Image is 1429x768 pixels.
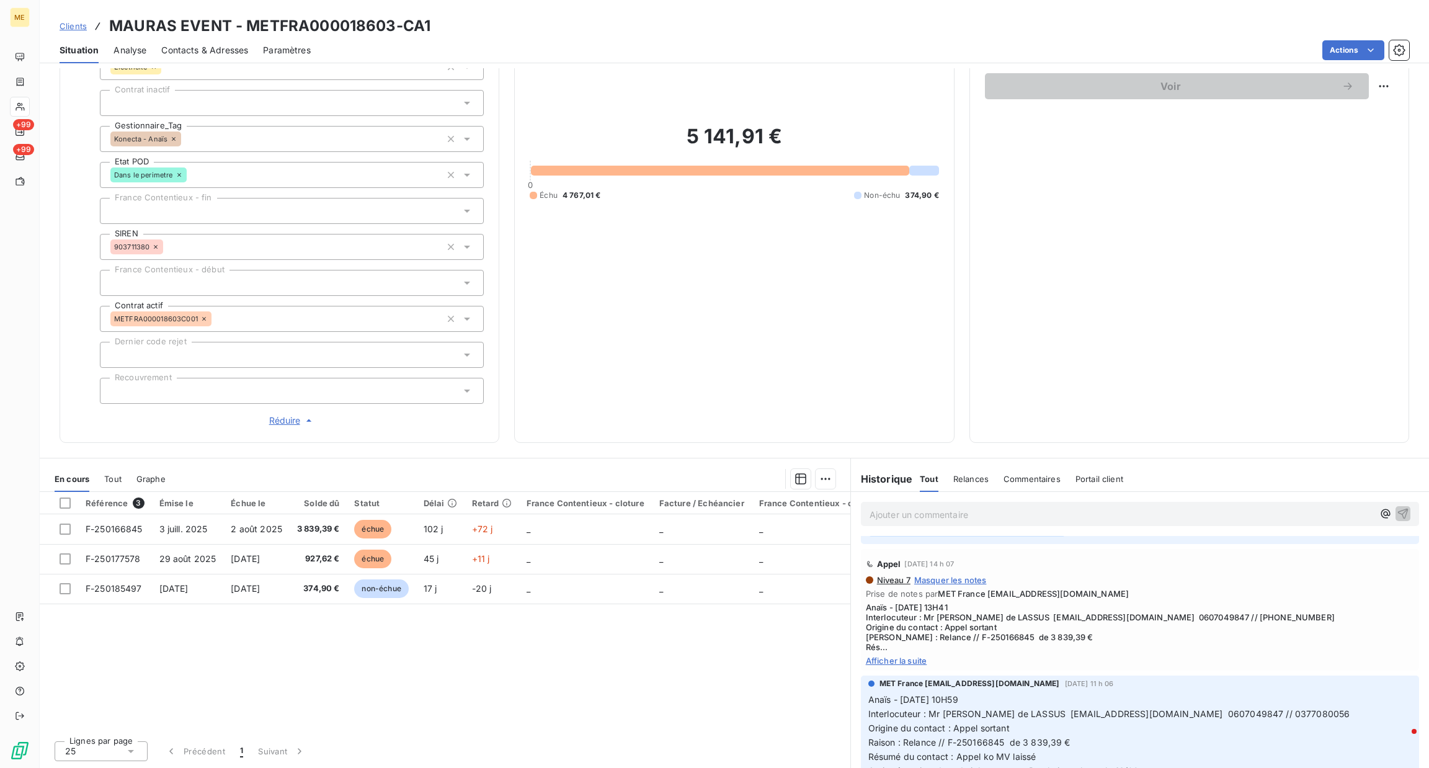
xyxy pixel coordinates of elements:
input: Ajouter une valeur [163,241,173,252]
span: 3 839,39 € [297,523,340,535]
button: Voir [985,73,1369,99]
span: Non-échu [864,190,900,201]
span: 1 [240,745,243,757]
input: Ajouter une valeur [187,169,197,181]
span: Graphe [136,474,166,484]
span: +11 j [472,553,490,564]
button: Suivant [251,738,313,764]
span: F-250166845 [86,524,143,534]
span: 903711380 [114,243,149,251]
span: Portail client [1075,474,1123,484]
span: échue [354,520,391,538]
div: France Contentieux - cloture [527,498,644,508]
span: Échu [540,190,558,201]
input: Ajouter une valeur [181,133,191,145]
button: Précédent [158,738,233,764]
span: Afficher la suite [866,656,1414,666]
span: [DATE] 14 h 07 [904,560,954,568]
span: Analyse [114,44,146,56]
div: Statut [354,498,408,508]
h2: 5 141,91 € [530,124,938,161]
span: Tout [104,474,122,484]
span: Anaïs - [DATE] 10H59 [868,694,958,705]
span: _ [759,553,763,564]
span: +99 [13,144,34,155]
span: 3 [133,498,144,509]
div: ME [10,7,30,27]
span: Origine du contact : Appel sortant [868,723,1010,733]
span: 4 767,01 € [563,190,601,201]
div: Référence [86,498,145,509]
span: [DATE] [159,583,189,594]
span: 374,90 € [905,190,938,201]
span: Prise de notes par [866,589,1414,599]
div: France Contentieux - ouverture [759,498,888,508]
span: [DATE] [231,553,260,564]
span: Situation [60,44,99,56]
span: Contacts & Adresses [161,44,248,56]
span: Dans le perimetre [114,171,173,179]
span: En cours [55,474,89,484]
span: 3 juill. 2025 [159,524,208,534]
span: -20 j [472,583,492,594]
span: Appel [877,559,901,569]
span: F-250177578 [86,553,141,564]
button: 1 [233,738,251,764]
span: Niveau 7 [876,575,910,585]
div: Échue le [231,498,282,508]
span: Voir [1000,81,1342,91]
span: non-échue [354,579,408,598]
span: échue [354,550,391,568]
span: Paramètres [263,44,311,56]
span: _ [659,524,663,534]
span: 17 j [424,583,437,594]
span: Réduire [269,414,315,427]
span: Tout [920,474,938,484]
span: 29 août 2025 [159,553,216,564]
span: _ [659,553,663,564]
span: _ [759,583,763,594]
span: Commentaires [1004,474,1061,484]
span: Anaïs - [DATE] 13H41 Interlocuteur : Mr [PERSON_NAME] de LASSUS [EMAIL_ADDRESS][DOMAIN_NAME] 0607... [866,602,1414,652]
img: Logo LeanPay [10,741,30,761]
span: MET France [EMAIL_ADDRESS][DOMAIN_NAME] [879,678,1060,689]
span: 374,90 € [297,583,340,595]
input: Ajouter une valeur [110,205,120,217]
div: Émise le [159,498,216,508]
input: Ajouter une valeur [110,385,120,396]
span: +72 j [472,524,493,534]
span: F-250185497 [86,583,142,594]
span: [DATE] 11 h 06 [1065,680,1114,687]
div: Solde dû [297,498,340,508]
span: Clients [60,21,87,31]
input: Ajouter une valeur [110,97,120,109]
span: _ [759,524,763,534]
span: +99 [13,119,34,130]
span: Raison : Relance // F-250166845 de 3 839,39 € [868,737,1071,748]
span: Résumé du contact : Appel ko MV laissé [868,751,1036,762]
span: Relances [953,474,989,484]
span: [DATE] [231,583,260,594]
span: Konecta - Anaïs [114,135,167,143]
button: Actions [1322,40,1384,60]
h3: MAURAS EVENT - METFRA000018603-CA1 [109,15,430,37]
span: 45 j [424,553,439,564]
span: _ [527,524,530,534]
a: Clients [60,20,87,32]
h6: Historique [851,471,913,486]
input: Ajouter une valeur [110,349,120,360]
span: 927,62 € [297,553,340,565]
span: METFRA000018603C001 [114,315,198,323]
div: Délai [424,498,457,508]
span: Masquer les notes [914,575,987,585]
input: Ajouter une valeur [211,313,221,324]
button: Réduire [100,414,484,427]
div: Retard [472,498,512,508]
span: _ [527,553,530,564]
span: 25 [65,745,76,757]
span: _ [659,583,663,594]
span: Interlocuteur : Mr [PERSON_NAME] de LASSUS [EMAIL_ADDRESS][DOMAIN_NAME] 0607049847 // 0377080056 [868,708,1350,719]
span: MET France [EMAIL_ADDRESS][DOMAIN_NAME] [938,589,1129,599]
span: _ [527,583,530,594]
span: 102 j [424,524,443,534]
